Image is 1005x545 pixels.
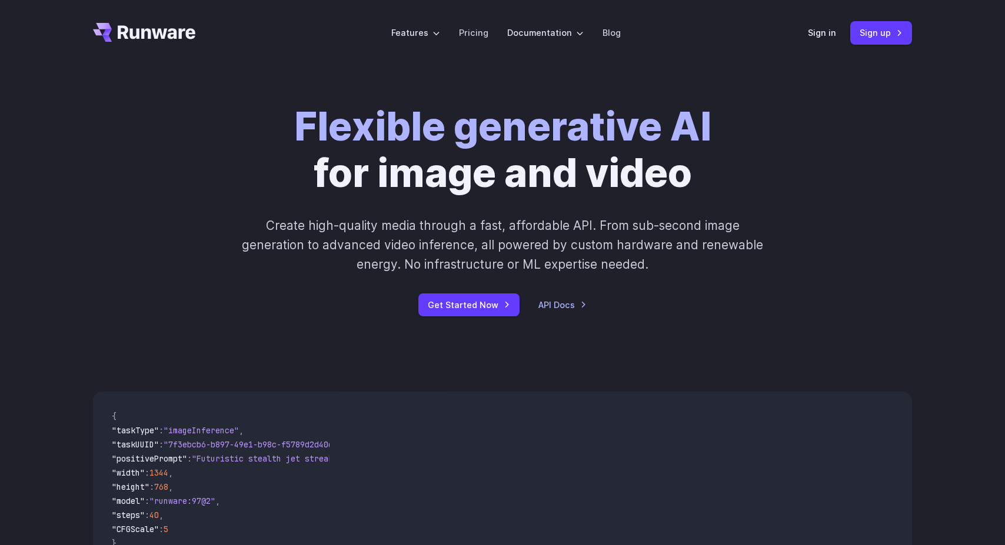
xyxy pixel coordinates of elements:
[112,453,187,464] span: "positivePrompt"
[112,524,159,534] span: "CFGScale"
[164,439,342,450] span: "7f3ebcb6-b897-49e1-b98c-f5789d2d40d7"
[850,21,912,44] a: Sign up
[239,425,244,436] span: ,
[164,524,168,534] span: 5
[159,439,164,450] span: :
[154,482,168,492] span: 768
[603,26,621,39] a: Blog
[192,453,620,464] span: "Futuristic stealth jet streaking through a neon-lit cityscape with glowing purple exhaust"
[112,482,149,492] span: "height"
[159,425,164,436] span: :
[391,26,440,39] label: Features
[241,216,765,275] p: Create high-quality media through a fast, affordable API. From sub-second image generation to adv...
[112,411,117,422] span: {
[149,467,168,478] span: 1344
[159,510,164,520] span: ,
[145,496,149,506] span: :
[294,103,711,197] h1: for image and video
[507,26,584,39] label: Documentation
[93,23,195,42] a: Go to /
[187,453,192,464] span: :
[112,439,159,450] span: "taskUUID"
[145,510,149,520] span: :
[112,425,159,436] span: "taskType"
[159,524,164,534] span: :
[164,425,239,436] span: "imageInference"
[418,293,520,316] a: Get Started Now
[168,467,173,478] span: ,
[149,496,215,506] span: "runware:97@2"
[808,26,836,39] a: Sign in
[112,496,145,506] span: "model"
[149,482,154,492] span: :
[145,467,149,478] span: :
[215,496,220,506] span: ,
[459,26,488,39] a: Pricing
[294,103,711,150] strong: Flexible generative AI
[538,298,587,312] a: API Docs
[149,510,159,520] span: 40
[168,482,173,492] span: ,
[112,467,145,478] span: "width"
[112,510,145,520] span: "steps"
